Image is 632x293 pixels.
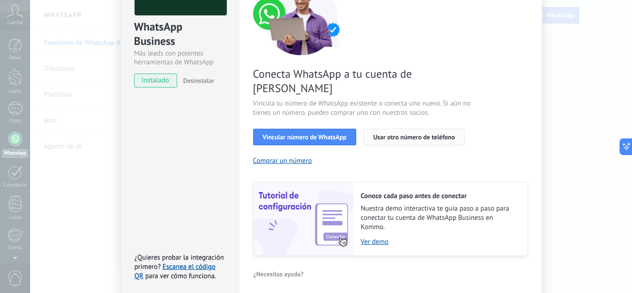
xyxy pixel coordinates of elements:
[364,129,465,145] button: Usar otro número de teléfono
[361,192,518,200] h2: Conoce cada paso antes de conectar
[253,267,304,281] button: ¿Necesitas ayuda?
[183,76,214,85] span: Desinstalar
[253,67,473,95] span: Conecta WhatsApp a tu cuenta de [PERSON_NAME]
[135,262,216,281] a: Escanea el código QR
[361,204,518,232] span: Nuestra demo interactiva te guía paso a paso para conectar tu cuenta de WhatsApp Business en Kommo.
[134,49,225,67] div: Más leads con potentes herramientas de WhatsApp
[263,134,347,140] span: Vincular número de WhatsApp
[135,74,177,87] span: instalado
[180,74,214,87] button: Desinstalar
[254,271,304,277] span: ¿Necesitas ayuda?
[135,253,224,271] span: ¿Quieres probar la integración primero?
[134,19,225,49] div: WhatsApp Business
[253,99,473,118] span: Vincula tu número de WhatsApp existente o conecta uno nuevo. Si aún no tienes un número, puedes c...
[145,272,216,281] span: para ver cómo funciona.
[361,237,518,246] a: Ver demo
[373,134,455,140] span: Usar otro número de teléfono
[253,156,312,165] button: Comprar un número
[253,129,356,145] button: Vincular número de WhatsApp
